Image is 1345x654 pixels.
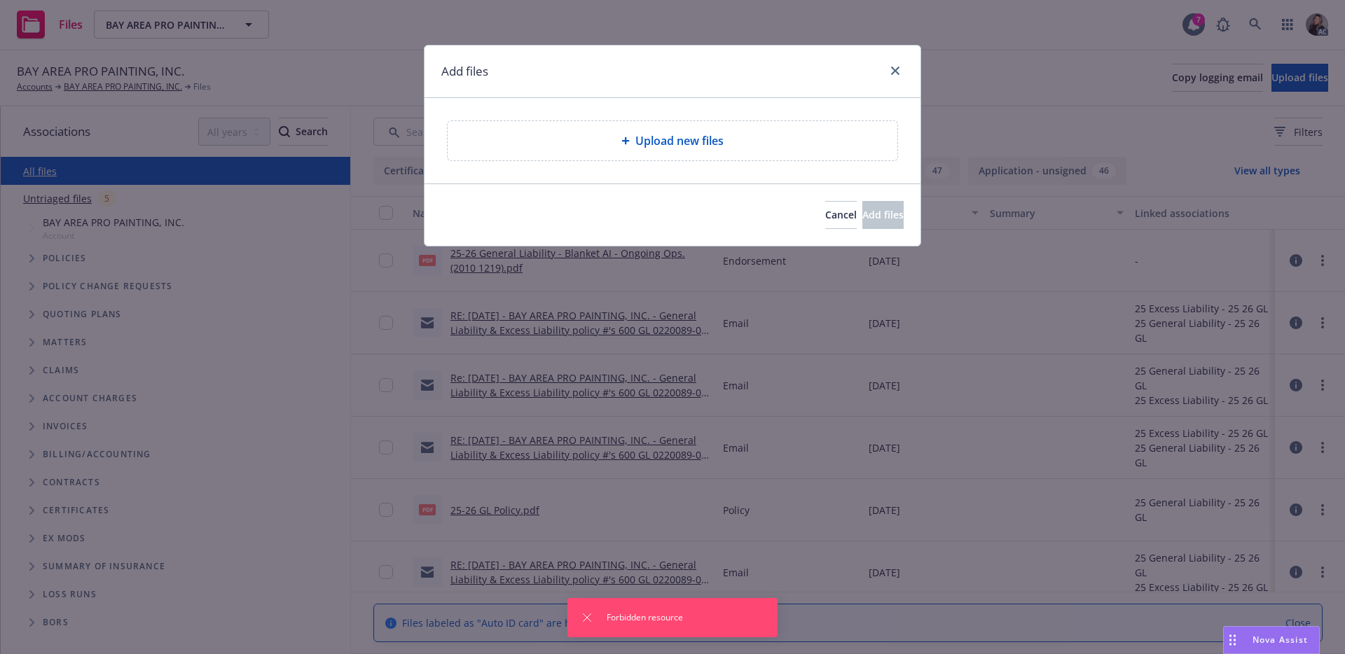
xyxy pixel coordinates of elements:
[447,120,898,161] div: Upload new files
[1253,634,1308,646] span: Nova Assist
[862,208,904,221] span: Add files
[862,201,904,229] button: Add files
[887,62,904,79] a: close
[1223,626,1320,654] button: Nova Assist
[579,609,595,626] button: Dismiss notification
[825,201,857,229] button: Cancel
[635,132,724,149] span: Upload new files
[1224,627,1241,653] div: Drag to move
[825,208,857,221] span: Cancel
[607,611,683,624] span: Forbidden resource
[441,62,488,81] h1: Add files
